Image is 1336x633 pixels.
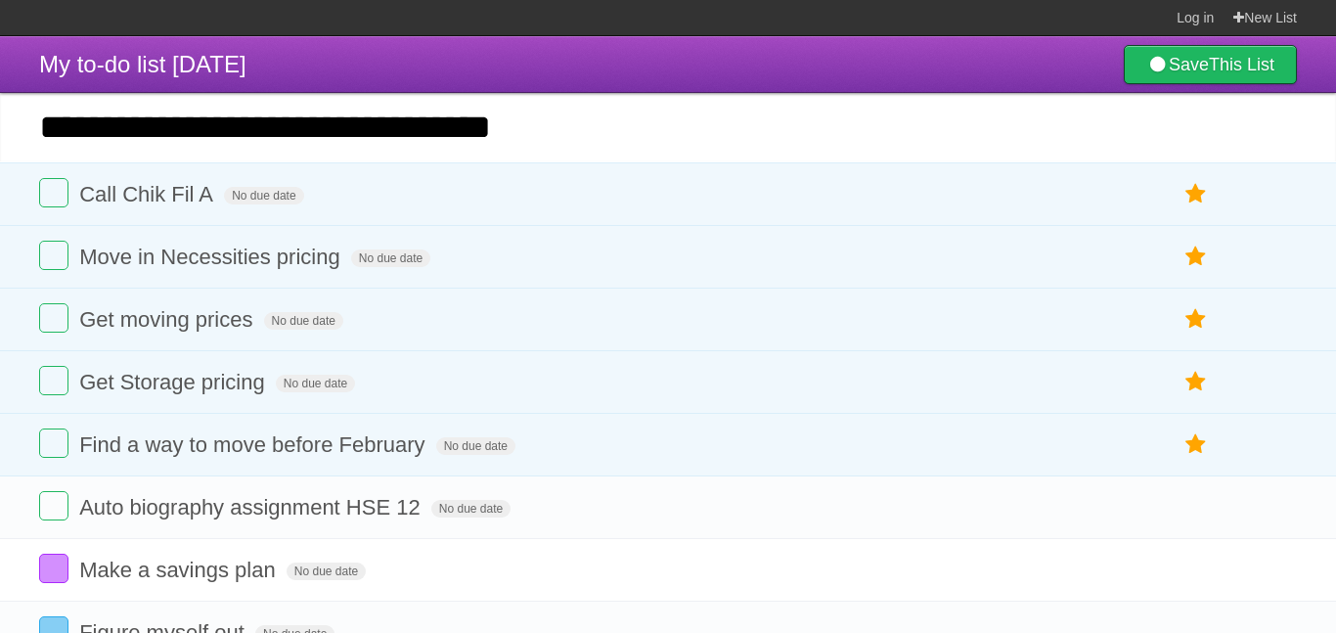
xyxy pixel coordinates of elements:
[1124,45,1297,84] a: SaveThis List
[79,432,429,457] span: Find a way to move before February
[39,491,68,520] label: Done
[39,554,68,583] label: Done
[1178,178,1215,210] label: Star task
[39,429,68,458] label: Done
[431,500,511,518] span: No due date
[1178,366,1215,398] label: Star task
[79,370,270,394] span: Get Storage pricing
[224,187,303,204] span: No due date
[79,495,425,520] span: Auto biography assignment HSE 12
[79,307,257,332] span: Get moving prices
[436,437,515,455] span: No due date
[39,178,68,207] label: Done
[39,303,68,333] label: Done
[39,51,246,77] span: My to-do list [DATE]
[39,366,68,395] label: Done
[287,563,366,580] span: No due date
[1178,429,1215,461] label: Star task
[264,312,343,330] span: No due date
[79,245,345,269] span: Move in Necessities pricing
[1178,303,1215,336] label: Star task
[1178,241,1215,273] label: Star task
[79,182,218,206] span: Call Chik Fil A
[351,249,430,267] span: No due date
[79,558,281,582] span: Make a savings plan
[276,375,355,392] span: No due date
[39,241,68,270] label: Done
[1209,55,1274,74] b: This List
